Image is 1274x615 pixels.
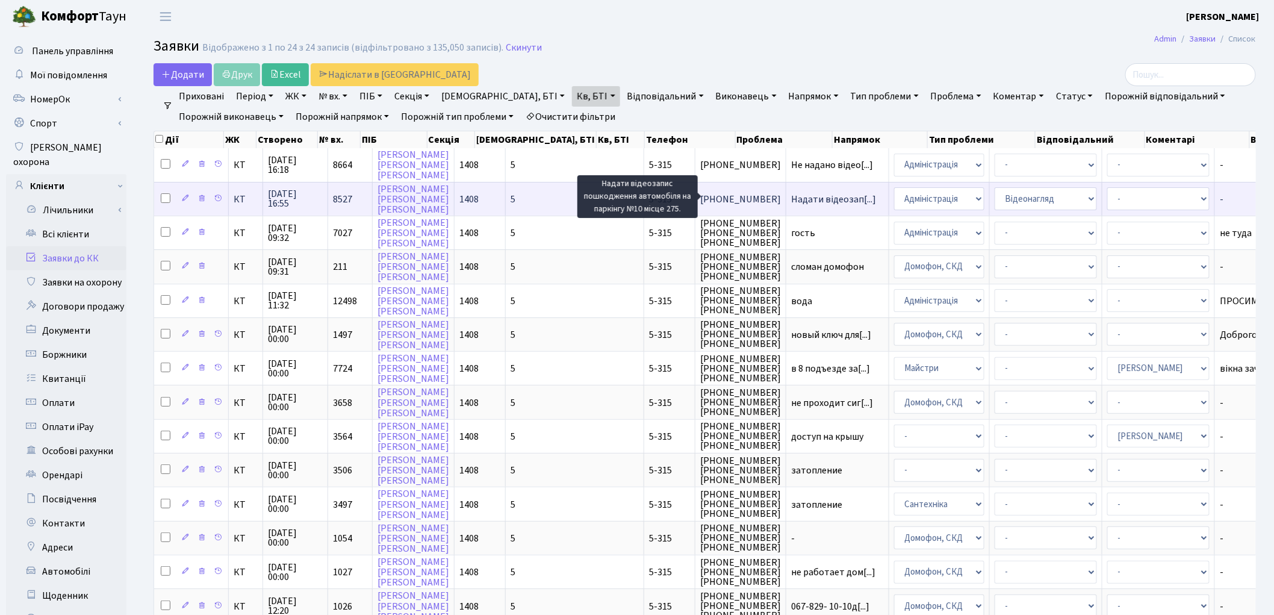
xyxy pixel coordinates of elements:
[700,354,781,383] span: [PHONE_NUMBER] [PHONE_NUMBER] [PHONE_NUMBER]
[234,398,258,408] span: КТ
[378,352,449,386] a: [PERSON_NAME][PERSON_NAME][PERSON_NAME]
[700,195,781,204] span: [PHONE_NUMBER]
[511,362,515,375] span: 5
[989,86,1049,107] a: Коментар
[572,86,620,107] a: Кв, БТІ
[234,228,258,238] span: КТ
[791,328,871,342] span: новый ключ для[...]
[700,219,781,248] span: [PHONE_NUMBER] [PHONE_NUMBER] [PHONE_NUMBER]
[511,328,515,342] span: 5
[234,500,258,510] span: КТ
[396,107,518,127] a: Порожній тип проблеми
[151,7,181,27] button: Переключити навігацію
[32,45,113,58] span: Панель управління
[202,42,503,54] div: Відображено з 1 по 24 з 24 записів (відфільтровано з 135,050 записів).
[291,107,394,127] a: Порожній напрямок
[234,432,258,442] span: КТ
[268,528,323,548] span: [DATE] 00:00
[268,155,323,175] span: [DATE] 16:18
[268,223,323,243] span: [DATE] 09:32
[1100,86,1230,107] a: Порожній відповідальний
[784,86,844,107] a: Напрямок
[6,222,126,246] a: Всі клієнти
[12,5,36,29] img: logo.png
[234,602,258,611] span: КТ
[6,584,126,608] a: Щоденник
[333,498,352,511] span: 3497
[268,495,323,514] span: [DATE] 00:00
[361,131,427,148] th: ПІБ
[511,295,515,308] span: 5
[511,430,515,443] span: 5
[1137,27,1274,52] nav: breadcrumb
[355,86,387,107] a: ПІБ
[791,466,884,475] span: затопление
[268,325,323,344] span: [DATE] 00:00
[333,532,352,545] span: 1054
[6,367,126,391] a: Квитанції
[378,386,449,420] a: [PERSON_NAME][PERSON_NAME][PERSON_NAME]
[6,511,126,535] a: Контакти
[459,396,479,410] span: 1408
[649,464,672,477] span: 5-315
[791,362,870,375] span: в 8 подъезде за[...]
[333,328,352,342] span: 1497
[459,295,479,308] span: 1408
[6,270,126,295] a: Заявки на охорону
[378,318,449,352] a: [PERSON_NAME][PERSON_NAME][PERSON_NAME]
[649,328,672,342] span: 5-315
[6,560,126,584] a: Автомобілі
[427,131,476,148] th: Секція
[268,359,323,378] span: [DATE] 00:00
[6,87,126,111] a: НомерОк
[700,160,781,170] span: [PHONE_NUMBER]
[649,430,672,443] span: 5-315
[333,226,352,240] span: 7027
[649,600,672,613] span: 5-315
[700,523,781,552] span: [PHONE_NUMBER] [PHONE_NUMBER] [PHONE_NUMBER]
[437,86,570,107] a: [DEMOGRAPHIC_DATA], БТІ
[1125,63,1256,86] input: Пошук...
[791,432,884,442] span: доступ на крышу
[700,286,781,315] span: [PHONE_NUMBER] [PHONE_NUMBER] [PHONE_NUMBER]
[161,68,204,81] span: Додати
[700,388,781,417] span: [PHONE_NUMBER] [PHONE_NUMBER] [PHONE_NUMBER]
[459,532,479,545] span: 1408
[318,131,360,148] th: № вх.
[234,296,258,306] span: КТ
[833,131,928,148] th: Напрямок
[6,439,126,463] a: Особові рахунки
[700,320,781,349] span: [PHONE_NUMBER] [PHONE_NUMBER] [PHONE_NUMBER]
[928,131,1036,148] th: Тип проблеми
[597,131,645,148] th: Кв, БТІ
[700,252,781,281] span: [PHONE_NUMBER] [PHONE_NUMBER] [PHONE_NUMBER]
[511,566,515,579] span: 5
[511,226,515,240] span: 5
[6,415,126,439] a: Оплати iPay
[649,532,672,545] span: 5-315
[700,422,781,451] span: [PHONE_NUMBER] [PHONE_NUMBER] [PHONE_NUMBER]
[649,158,672,172] span: 5-315
[281,86,311,107] a: ЖК
[6,535,126,560] a: Адреси
[649,260,672,273] span: 5-315
[268,426,323,446] span: [DATE] 00:00
[333,566,352,579] span: 1027
[511,158,515,172] span: 5
[378,454,449,487] a: [PERSON_NAME][PERSON_NAME][PERSON_NAME]
[6,111,126,136] a: Спорт
[231,86,278,107] a: Період
[378,216,449,250] a: [PERSON_NAME][PERSON_NAME][PERSON_NAME]
[1145,131,1250,148] th: Коментарі
[174,86,229,107] a: Приховані
[700,490,781,519] span: [PHONE_NUMBER] [PHONE_NUMBER] [PHONE_NUMBER]
[475,131,597,148] th: [DEMOGRAPHIC_DATA], БТІ
[711,86,781,107] a: Виконавець
[378,420,449,454] a: [PERSON_NAME][PERSON_NAME][PERSON_NAME]
[268,291,323,310] span: [DATE] 11:32
[234,534,258,543] span: КТ
[333,464,352,477] span: 3506
[791,193,876,206] span: Надати відеозап[...]
[511,464,515,477] span: 5
[511,260,515,273] span: 5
